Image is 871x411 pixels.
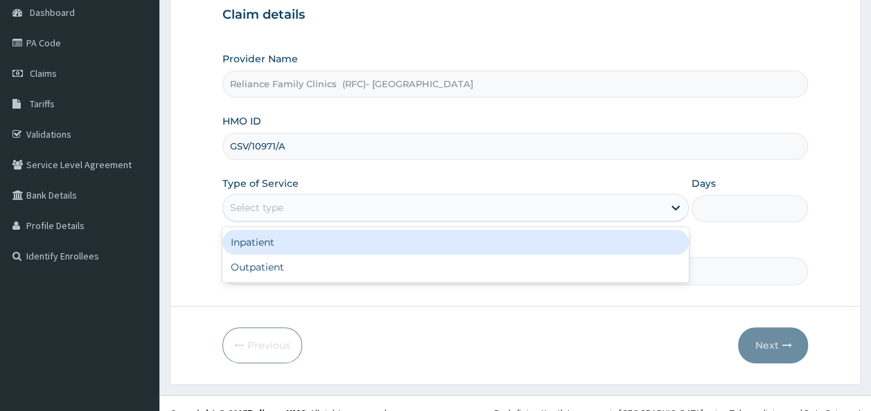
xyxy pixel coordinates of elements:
[222,133,809,160] input: Enter HMO ID
[738,327,808,363] button: Next
[230,201,283,214] div: Select type
[222,327,302,363] button: Previous
[222,114,261,128] label: HMO ID
[692,176,716,190] label: Days
[30,67,57,80] span: Claims
[222,52,298,66] label: Provider Name
[222,255,689,280] div: Outpatient
[222,176,299,190] label: Type of Service
[222,8,809,23] h3: Claim details
[222,230,689,255] div: Inpatient
[30,98,55,110] span: Tariffs
[30,6,75,19] span: Dashboard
